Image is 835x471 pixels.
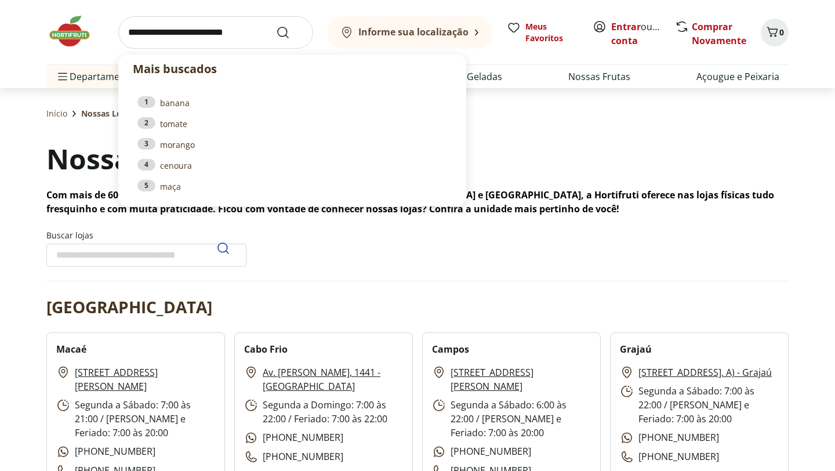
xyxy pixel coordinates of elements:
a: Comprar Novamente [692,20,746,47]
p: [PHONE_NUMBER] [432,444,531,459]
div: 3 [137,138,155,150]
a: Meus Favoritos [507,21,579,44]
input: Buscar lojasPesquisar [46,244,246,267]
p: Segunda a Sábado: 6:00 às 22:00 / [PERSON_NAME] e Feriado: 7:00 às 20:00 [432,398,591,440]
a: 2tomate [137,117,447,130]
span: 0 [779,27,784,38]
a: Criar conta [611,20,675,47]
a: [STREET_ADDRESS][PERSON_NAME] [75,365,215,393]
button: Menu [56,63,70,90]
a: Nossas Frutas [568,70,630,84]
p: Com mais de 60 lojas espalhadas pelos estados do [GEOGRAPHIC_DATA], [GEOGRAPHIC_DATA] e [GEOGRAPH... [46,188,789,216]
div: 4 [137,159,155,171]
p: Segunda a Domingo: 7:00 às 22:00 / Feriado: 7:00 às 22:00 [244,398,403,426]
a: 1banana [137,96,447,109]
div: 1 [137,96,155,108]
a: 5maça [137,180,447,193]
a: Entrar [611,20,641,33]
a: 3morango [137,138,447,151]
a: [STREET_ADDRESS]. A) - Grajaú [638,365,772,379]
span: ou [611,20,663,48]
h2: Macaé [56,342,86,356]
a: 4cenoura [137,159,447,172]
div: 2 [137,117,155,129]
p: Segunda a Sábado: 7:00 às 22:00 / [PERSON_NAME] e Feriado: 7:00 às 20:00 [620,384,779,426]
img: Hortifruti [46,14,104,49]
p: [PHONE_NUMBER] [244,450,343,464]
h2: Campos [432,342,469,356]
p: Mais buscados [133,60,452,78]
h2: Cabo Frio [244,342,288,356]
p: [PHONE_NUMBER] [56,444,155,459]
a: Início [46,108,67,119]
span: Departamentos [56,63,139,90]
p: [PHONE_NUMBER] [620,430,719,445]
a: [STREET_ADDRESS][PERSON_NAME] [451,365,591,393]
button: Carrinho [761,19,789,46]
b: Informe sua localização [358,26,469,38]
div: 5 [137,180,155,191]
button: Pesquisar [209,234,237,262]
span: Nossas Lojas [81,108,133,119]
h2: [GEOGRAPHIC_DATA] [46,295,212,318]
p: Segunda a Sábado: 7:00 às 21:00 / [PERSON_NAME] e Feriado: 7:00 às 20:00 [56,398,215,440]
a: Av. [PERSON_NAME], 1441 - [GEOGRAPHIC_DATA] [263,365,403,393]
span: Meus Favoritos [525,21,579,44]
label: Buscar lojas [46,230,246,267]
button: Informe sua localização [327,16,493,49]
input: search [118,16,313,49]
p: [PHONE_NUMBER] [244,430,343,445]
h1: Nossas Lojas [46,139,224,179]
a: Açougue e Peixaria [696,70,779,84]
h2: Grajaú [620,342,652,356]
p: [PHONE_NUMBER] [620,450,719,464]
button: Submit Search [276,26,304,39]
